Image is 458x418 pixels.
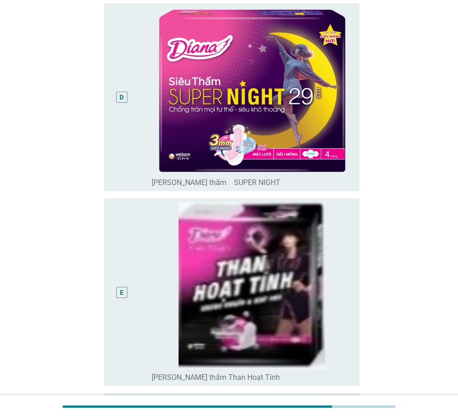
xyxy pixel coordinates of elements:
[152,202,352,370] img: 117ea442-f5df-454e-9507-63559c7cecde-image13.jpeg
[120,287,124,297] div: E
[119,93,124,102] div: D
[152,373,280,382] label: [PERSON_NAME] thấm Than Hoạt Tính
[152,178,280,187] label: [PERSON_NAME] thấm SUPER NIGHT
[152,7,352,174] img: c5a15fb4-53b1-43a7-8b4b-f81a14c1f232-image80.png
